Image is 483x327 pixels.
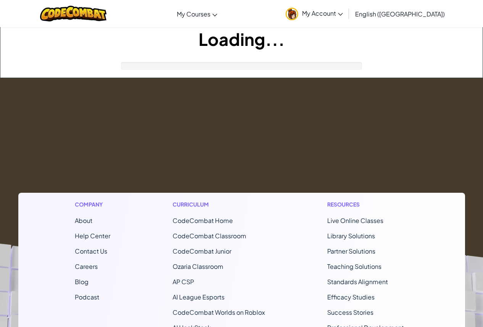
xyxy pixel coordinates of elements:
img: CodeCombat logo [40,6,107,21]
a: Live Online Classes [327,216,383,225]
a: Efficacy Studies [327,293,375,301]
span: English ([GEOGRAPHIC_DATA]) [355,10,445,18]
a: English ([GEOGRAPHIC_DATA]) [351,3,449,24]
a: Ozaria Classroom [173,262,223,270]
a: AI League Esports [173,293,225,301]
a: Blog [75,278,89,286]
h1: Company [75,200,110,208]
h1: Loading... [0,27,483,51]
a: About [75,216,92,225]
a: Teaching Solutions [327,262,381,270]
a: Podcast [75,293,99,301]
a: CodeCombat Worlds on Roblox [173,308,265,316]
h1: Curriculum [173,200,265,208]
span: My Account [302,9,343,17]
h1: Resources [327,200,409,208]
a: Standards Alignment [327,278,388,286]
span: My Courses [177,10,210,18]
a: My Account [282,2,347,26]
img: avatar [286,8,298,20]
span: Contact Us [75,247,107,255]
a: Partner Solutions [327,247,375,255]
a: Careers [75,262,98,270]
a: My Courses [173,3,221,24]
a: AP CSP [173,278,194,286]
a: Help Center [75,232,110,240]
a: CodeCombat Classroom [173,232,246,240]
a: Success Stories [327,308,373,316]
a: CodeCombat Junior [173,247,231,255]
a: Library Solutions [327,232,375,240]
span: CodeCombat Home [173,216,233,225]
